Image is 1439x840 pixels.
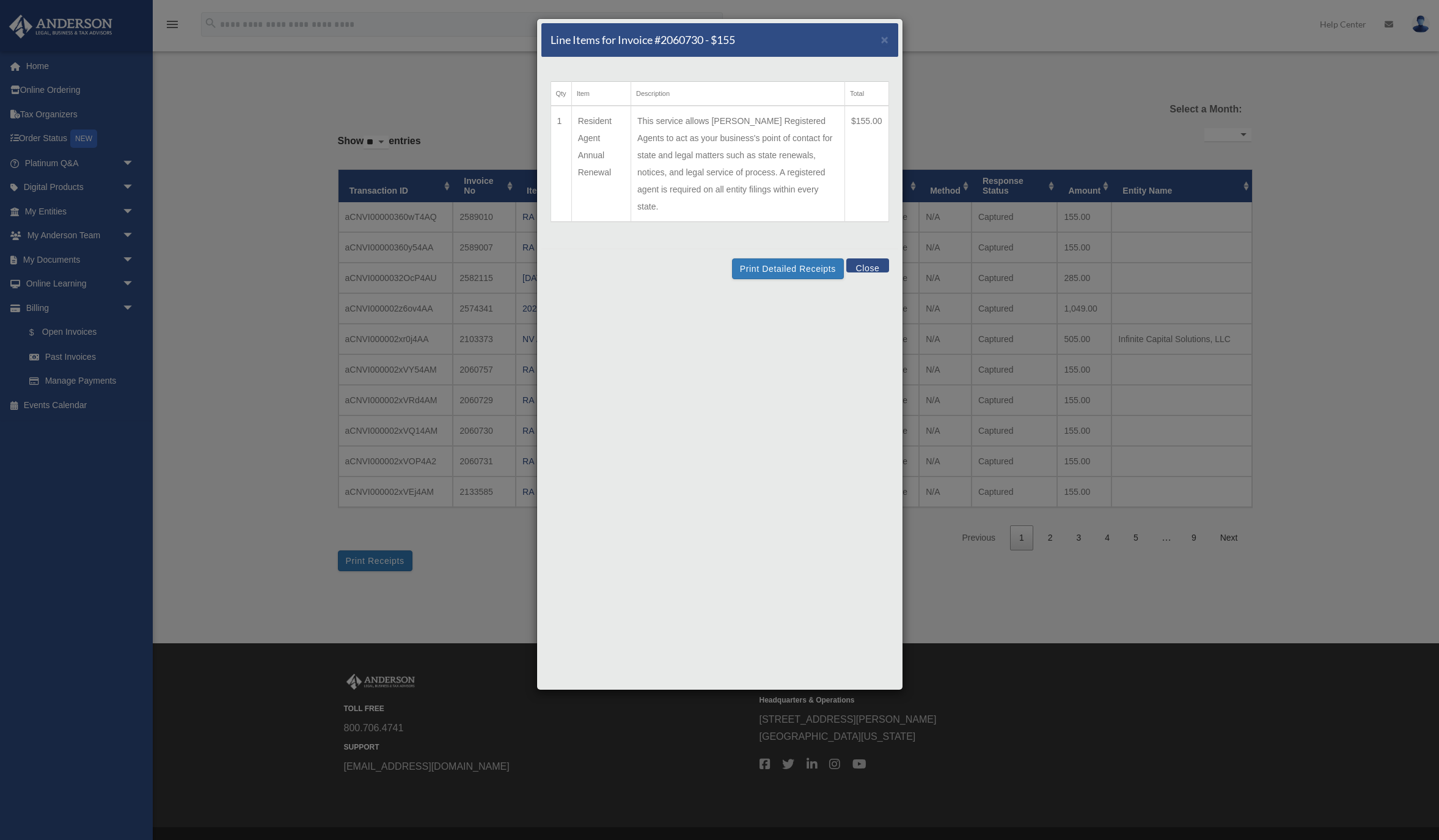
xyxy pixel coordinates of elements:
[551,82,571,106] th: Qty
[571,106,631,222] td: Resident Agent Annual Renewal
[732,258,844,279] button: Print Detailed Receipts
[551,106,571,222] td: 1
[631,82,845,106] th: Description
[631,106,845,222] td: This service allows [PERSON_NAME] Registered Agents to act as your business's point of contact fo...
[844,82,888,106] th: Total
[881,33,889,46] button: Close
[844,106,888,222] td: $155.00
[881,32,889,46] span: ×
[846,258,888,272] button: Close
[571,82,631,106] th: Item
[551,32,735,48] h5: Line Items for Invoice #2060730 - $155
